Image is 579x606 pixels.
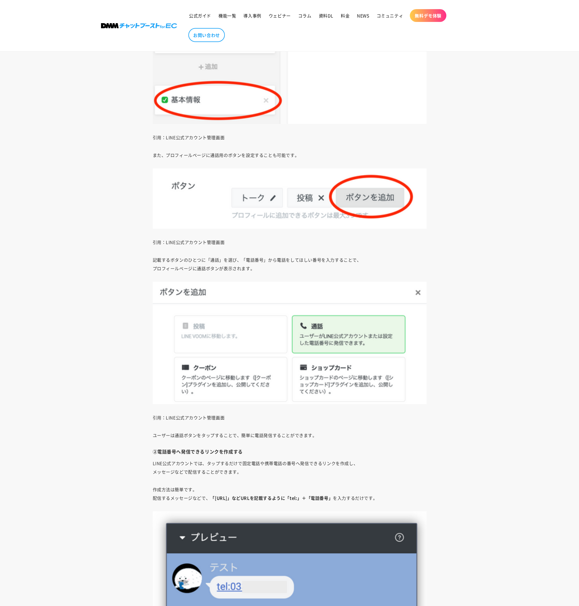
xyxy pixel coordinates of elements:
[153,485,427,502] p: 作成方法は簡単です。 配信するメッセージなどで、 を入力するだけです。
[415,13,441,18] span: 無料デモ体験
[353,9,373,22] a: NEWS
[337,9,353,22] a: 料金
[243,13,261,18] span: 導入事例
[295,9,315,22] a: コラム
[153,413,427,422] p: 引用：LINE公式アカウント管理画面
[189,13,211,18] span: 公式ガイド
[373,9,407,22] a: コミュニティ
[298,13,312,18] span: コラム
[185,9,215,22] a: 公式ガイド
[357,13,369,18] span: NEWS
[240,9,265,22] a: 導入事例
[193,32,220,38] span: お問い合わせ
[315,9,337,22] a: 資料DL
[153,151,427,159] p: また、プロフィールページに通話用のボタンを設定することも可能です。
[101,23,177,28] img: 株式会社DMM Boost
[153,459,427,476] p: LINE公式アカウントでは、タップするだけで固定電話や携帯電話の番号へ発信できるリンクを作成し、 メッセージなどで配信することができます。
[210,495,333,501] strong: 「[URL]」などURLを記載するように「tel:」＋「電話番号」
[377,13,403,18] span: コミュニティ
[319,13,333,18] span: 資料DL
[153,431,427,439] p: ユーザーは通話ボタンをタップすることで、簡単に電話発信することができます。
[215,9,240,22] a: 機能一覧
[153,133,427,142] p: 引用：LINE公式アカウント管理画面
[265,9,295,22] a: ウェビナー
[153,255,427,273] p: 記載するボタンのひとつに「通話」を選び、「電話番号」から電話をしてほしい番号を入力することで、 プロフィールページに通話ボタンが表示されます。
[153,449,427,455] h4: ②電話番号へ発信できるリンクを作成する
[188,28,225,42] a: お問い合わせ
[218,13,236,18] span: 機能一覧
[341,13,350,18] span: 料金
[269,13,291,18] span: ウェビナー
[153,238,427,246] p: 引用：LINE公式アカウント管理画面
[410,9,446,22] a: 無料デモ体験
